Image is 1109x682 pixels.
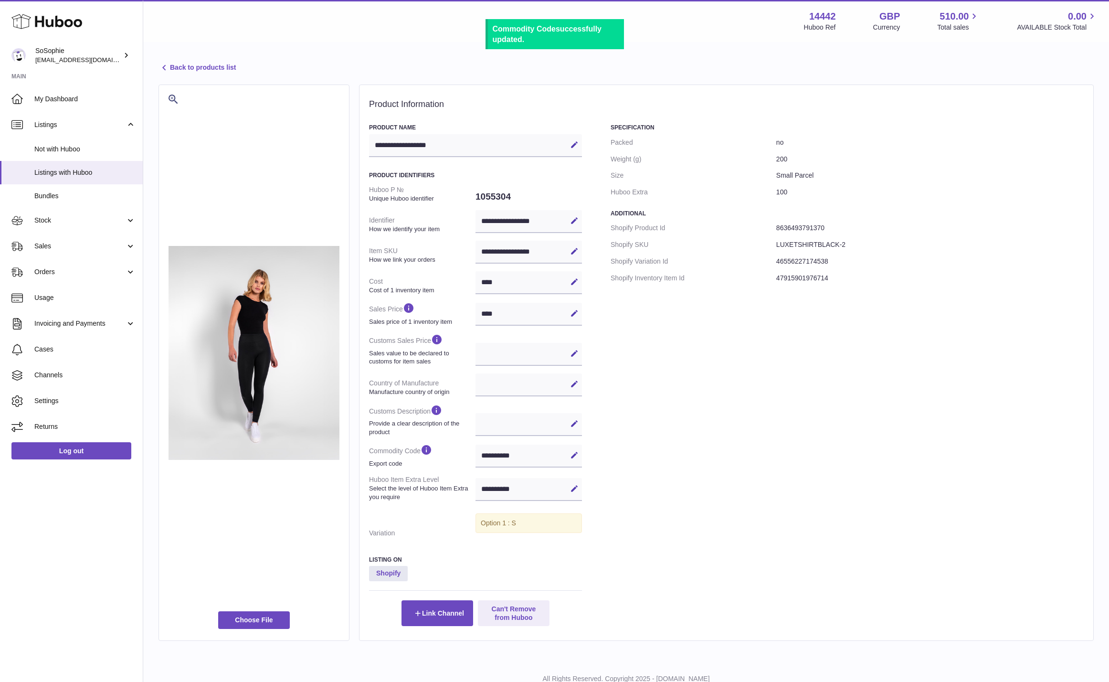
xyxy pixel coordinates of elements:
dt: Packed [611,134,776,151]
strong: How we link your orders [369,256,473,264]
h3: Product Name [369,124,582,131]
span: 510.00 [940,10,969,23]
dd: no [776,134,1084,151]
h3: Listing On [369,556,582,564]
strong: How we identify your item [369,225,473,234]
span: My Dashboard [34,95,136,104]
span: Not with Huboo [34,145,136,154]
dt: Shopify Variation Id [611,253,776,270]
dd: 200 [776,151,1084,168]
strong: 14442 [809,10,836,23]
strong: Cost of 1 inventory item [369,286,473,295]
strong: Unique Huboo identifier [369,194,473,203]
span: Listings [34,120,126,129]
dt: Identifier [369,212,475,237]
span: Usage [34,293,136,302]
a: 0.00 AVAILABLE Stock Total [1017,10,1098,32]
dd: 100 [776,184,1084,201]
strong: Select the level of Huboo Item Extra you require [369,484,473,501]
dt: Sales Price [369,298,475,330]
span: Sales [34,242,126,251]
strong: Provide a clear description of the product [369,419,473,436]
div: Option 1 : S [475,513,582,533]
span: 0.00 [1068,10,1087,23]
dt: Customs Description [369,400,475,440]
div: successfully updated. [493,24,619,44]
strong: Manufacture country of origin [369,388,473,396]
span: Total sales [937,23,980,32]
dt: Shopify SKU [611,236,776,253]
dt: Huboo Extra [611,184,776,201]
dd: 46556227174538 [776,253,1084,270]
strong: Shopify [369,566,408,581]
span: Channels [34,371,136,380]
strong: Sales value to be declared to customs for item sales [369,349,473,366]
dt: Size [611,167,776,184]
dt: Weight (g) [611,151,776,168]
dd: Small Parcel [776,167,1084,184]
button: Link Channel [401,600,473,626]
span: Choose File [218,611,290,629]
h3: Specification [611,124,1084,131]
dt: Variation [369,525,475,542]
div: SoSophie [35,46,121,64]
span: Returns [34,422,136,431]
span: Invoicing and Payments [34,319,126,328]
div: Currency [873,23,900,32]
dd: 8636493791370 [776,220,1084,236]
dt: Commodity Code [369,440,475,471]
dt: Item SKU [369,243,475,267]
h2: Product Information [369,99,1084,110]
strong: Export code [369,459,473,468]
button: Can't Remove from Huboo [478,600,549,626]
dt: Shopify Inventory Item Id [611,270,776,287]
dt: Huboo P № [369,181,475,206]
h3: Additional [611,210,1084,217]
span: Bundles [34,192,136,201]
span: Cases [34,345,136,354]
dt: Country of Manufacture [369,375,475,400]
dd: 47915901976714 [776,270,1084,287]
span: Stock [34,216,126,225]
dt: Customs Sales Price [369,330,475,369]
span: Settings [34,396,136,405]
div: Huboo Ref [804,23,836,32]
span: AVAILABLE Stock Total [1017,23,1098,32]
h3: Product Identifiers [369,171,582,179]
span: Listings with Huboo [34,168,136,177]
strong: Sales price of 1 inventory item [369,318,473,326]
dt: Cost [369,273,475,298]
dd: LUXETSHIRTBLACK-2 [776,236,1084,253]
strong: GBP [879,10,900,23]
dd: 1055304 [475,187,582,207]
span: Orders [34,267,126,277]
img: FRONT_86be9a28-c157-45b0-8640-1d122d0e9a46.jpg [169,246,339,460]
a: Back to products list [158,62,236,74]
dt: Huboo Item Extra Level [369,471,475,505]
a: Log out [11,442,131,459]
dt: Shopify Product Id [611,220,776,236]
a: 510.00 Total sales [937,10,980,32]
img: info@thebigclick.co.uk [11,48,26,63]
span: [EMAIL_ADDRESS][DOMAIN_NAME] [35,56,140,64]
b: Commodity Code [493,25,556,33]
